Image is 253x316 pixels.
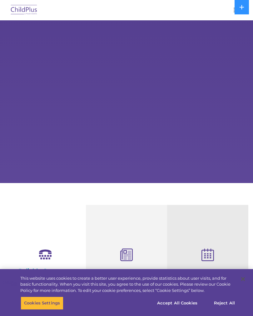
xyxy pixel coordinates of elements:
[236,272,250,286] button: Close
[9,3,39,18] img: ChildPlus by Procare Solutions
[205,297,244,310] button: Reject All
[21,297,63,310] button: Cookies Settings
[9,268,81,281] h4: Reliable Customer Support
[20,275,236,294] div: This website uses cookies to create a better user experience, provide statistics about user visit...
[172,268,244,275] h4: Free Regional Meetings
[91,268,162,289] h4: Child Development Assessments in ChildPlus
[154,297,201,310] button: Accept All Cookies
